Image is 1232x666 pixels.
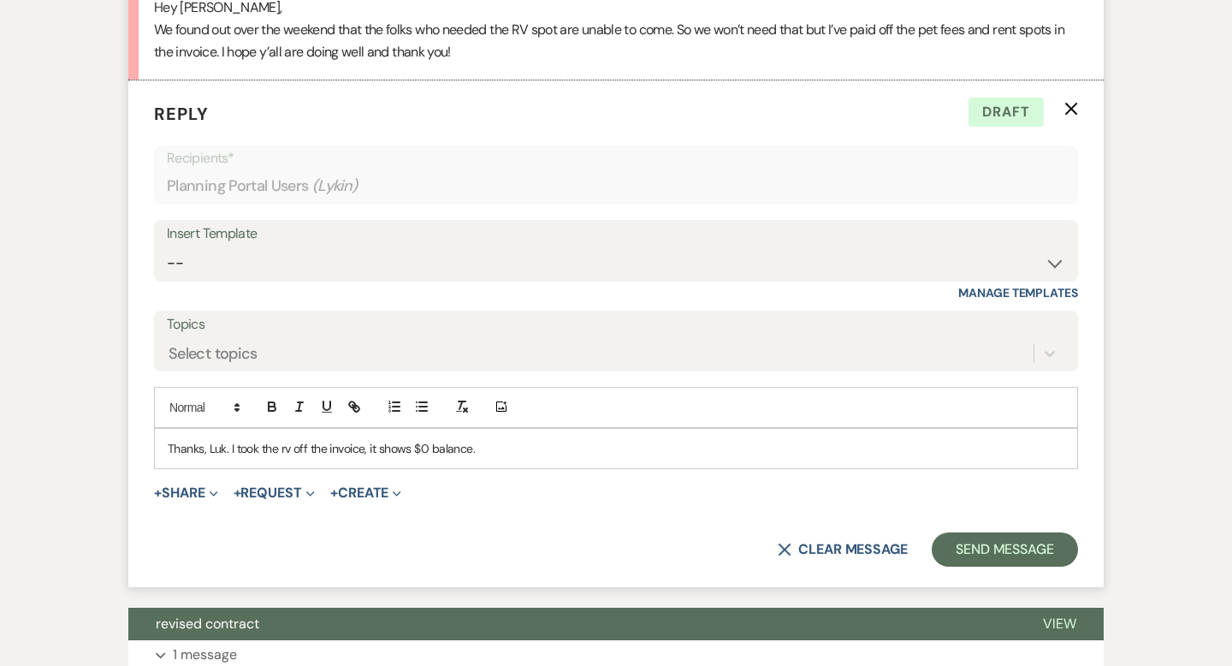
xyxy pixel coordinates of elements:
[167,222,1065,247] div: Insert Template
[167,169,1065,203] div: Planning Portal Users
[1016,608,1104,640] button: View
[312,175,359,198] span: ( Lykin )
[154,486,218,500] button: Share
[154,103,209,125] span: Reply
[932,532,1078,567] button: Send Message
[958,285,1078,300] a: Manage Templates
[778,543,908,556] button: Clear message
[173,644,237,666] p: 1 message
[169,342,258,365] div: Select topics
[154,486,162,500] span: +
[330,486,338,500] span: +
[168,439,1064,458] p: Thanks, Luk. I took the rv off the invoice, it shows $0 balance.
[968,98,1044,127] span: Draft
[156,615,259,633] span: revised contract
[1043,615,1076,633] span: View
[234,486,315,500] button: Request
[128,608,1016,640] button: revised contract
[167,147,1065,169] p: Recipients*
[167,312,1065,337] label: Topics
[154,19,1078,62] p: We found out over the weekend that the folks who needed the RV spot are unable to come. So we won...
[330,486,401,500] button: Create
[234,486,241,500] span: +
